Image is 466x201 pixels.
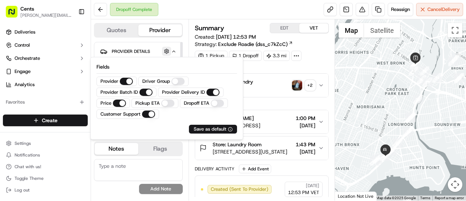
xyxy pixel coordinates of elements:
[427,6,460,13] span: Cancel Delivery
[112,49,150,54] span: Provider Details
[455,73,464,82] div: 3
[448,23,462,38] button: Toggle fullscreen view
[195,136,328,160] button: Store: Laundry Room[STREET_ADDRESS][US_STATE]1:43 PM[DATE]
[296,148,315,155] span: [DATE]
[229,51,262,61] div: 1 Dropoff
[288,189,319,196] span: 12:53 PM VET
[380,151,390,161] div: 31
[292,80,302,90] img: photo_proof_of_pickup image
[211,186,268,193] span: Created (Sent To Provider)
[218,40,293,48] a: Exclude Roadie (dss_c7kZcC)
[337,191,361,201] a: Open this area in Google Maps (opens a new window)
[393,138,403,148] div: 27
[15,55,40,62] span: Orchestrate
[3,162,88,172] button: Chat with us!
[417,75,426,85] div: 20
[292,80,315,90] button: photo_proof_of_pickup image+2
[195,102,329,108] div: Location Details
[162,89,205,96] label: Provider Delivery ID
[138,143,182,155] button: Flags
[411,60,420,69] div: 15
[15,42,30,49] span: Control
[451,53,461,62] div: 1
[3,26,88,38] a: Deliveries
[100,100,111,107] label: Price
[404,127,413,136] div: 26
[95,143,138,155] button: Notes
[373,154,382,164] div: 30
[270,23,299,33] button: EDT
[3,138,88,148] button: Settings
[448,57,458,66] div: 2
[100,111,141,117] label: Customer Support
[138,24,182,36] button: Provider
[195,65,329,71] div: Package Details
[376,196,416,200] span: Map data ©2025 Google
[454,74,463,83] div: 10
[406,113,415,123] div: 25
[409,66,418,76] div: 19
[3,66,88,77] button: Engage
[15,164,41,170] span: Chat with us!
[239,165,271,173] button: Add Event
[15,81,35,88] span: Analytics
[364,23,400,38] button: Show satellite imagery
[416,3,463,16] button: CancelDelivery
[218,40,288,48] span: Exclude Roadie (dss_c7kZcC)
[15,187,29,193] span: Log out
[195,74,328,97] button: 1 bag of Laundry$200.00photo_proof_of_pickup image+2
[391,6,410,13] span: Reassign
[3,173,88,183] button: Toggle Theme
[296,141,315,148] span: 1:43 PM
[100,89,138,96] label: Provider Batch ID
[299,23,328,33] button: VET
[195,40,293,48] div: Strategy:
[213,148,287,155] span: [STREET_ADDRESS][US_STATE]
[20,12,72,18] button: [PERSON_NAME][EMAIL_ADDRESS][PERSON_NAME][DOMAIN_NAME]
[3,3,75,20] button: Cents[PERSON_NAME][EMAIL_ADDRESS][PERSON_NAME][DOMAIN_NAME]
[95,24,138,36] button: Quotes
[15,68,31,75] span: Engage
[3,185,88,195] button: Log out
[296,122,315,129] span: [DATE]
[263,51,290,61] div: 3.3 mi
[3,96,88,108] div: Favorites
[305,80,315,90] div: + 2
[195,25,224,31] h3: Summary
[216,34,256,40] span: [DATE] 12:53 PM
[387,146,396,155] div: 28
[420,196,430,200] a: Terms (opens in new tab)
[3,115,88,126] button: Create
[195,110,328,134] button: [PERSON_NAME][STREET_ADDRESS]1:00 PM[DATE]
[96,63,237,70] p: Fields
[3,53,88,64] button: Orchestrate
[3,150,88,160] button: Notifications
[15,140,31,146] span: Settings
[100,78,118,85] label: Provider
[100,45,177,57] button: Provider Details
[435,196,464,200] a: Report a map error
[195,166,234,172] div: Delivery Activity
[3,79,88,90] a: Analytics
[406,112,416,122] div: 24
[413,95,423,104] div: 22
[194,126,233,132] button: Save as default
[306,183,319,189] span: [DATE]
[213,141,262,148] span: Store: Laundry Room
[339,23,364,38] button: Show street map
[337,191,361,201] img: Google
[388,3,413,16] button: Reassign
[184,100,209,107] label: Dropoff ETA
[420,66,429,76] div: 12
[15,175,44,181] span: Toggle Theme
[195,33,256,40] span: Created:
[142,78,170,85] label: Driver Group
[410,59,419,69] div: 18
[448,177,462,192] button: Map camera controls
[3,39,88,51] button: Control
[135,100,160,107] label: Pickup ETA
[20,5,34,12] button: Cents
